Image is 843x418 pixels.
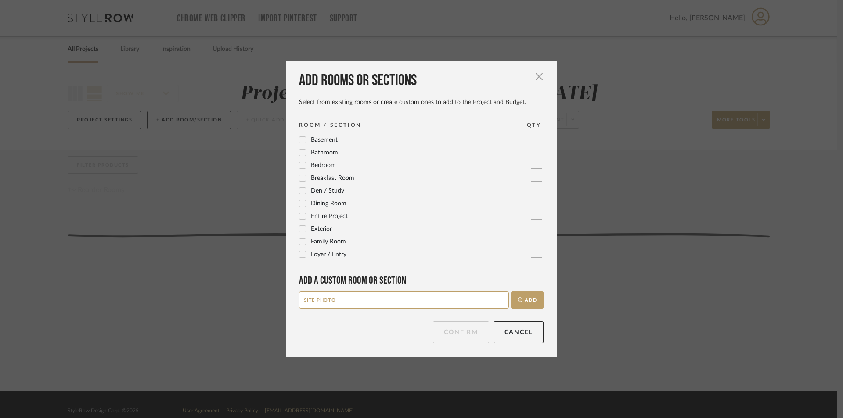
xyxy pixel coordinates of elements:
[311,239,346,245] span: Family Room
[299,291,509,309] input: Start typing your room (e.g., “John’s Bedroom”)
[311,162,336,168] span: Bedroom
[311,213,348,219] span: Entire Project
[299,121,361,129] div: ROOM / SECTION
[311,175,354,181] span: Breakfast Room
[433,321,489,343] button: Confirm
[311,251,346,257] span: Foyer / Entry
[311,200,346,207] span: Dining Room
[311,188,344,194] span: Den / Study
[311,226,332,232] span: Exterior
[311,137,338,143] span: Basement
[530,68,548,85] button: Close
[494,321,544,343] button: Cancel
[299,71,544,90] div: Add rooms or sections
[299,98,544,106] div: Select from existing rooms or create custom ones to add to the Project and Budget.
[527,121,541,129] div: QTY
[311,150,338,156] span: Bathroom
[511,291,544,309] button: Add
[299,274,544,287] div: Add a Custom room or Section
